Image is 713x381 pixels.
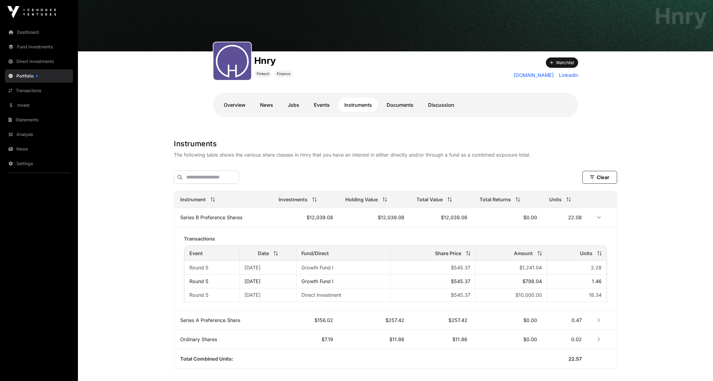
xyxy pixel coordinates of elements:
td: $7.19 [272,330,339,349]
h1: Hnry [655,5,707,27]
span: Transactions [184,236,215,242]
span: 1.46 [592,278,602,284]
button: Watchlist [546,57,578,68]
td: Round 5 [184,288,240,302]
a: Growth Fund I [301,265,333,271]
td: $0.00 [473,311,543,330]
td: $12,039.08 [272,208,339,227]
td: $12,039.08 [410,208,473,227]
span: $545.37 [451,278,470,284]
td: Round 5 [184,261,240,275]
td: $11.86 [339,330,410,349]
span: 22.57 [568,356,582,362]
img: Hnry.svg [216,45,249,78]
a: Jobs [282,98,305,112]
td: Series B Preference Shares [174,208,272,227]
a: Statements [5,113,73,126]
td: [DATE] [240,261,296,275]
span: Total Value [416,196,443,203]
span: Amount [514,250,533,257]
td: [DATE] [240,275,296,288]
button: Clear [582,171,617,184]
td: $257.42 [339,311,410,330]
a: Discussion [422,98,460,112]
a: Fund Investments [5,40,73,54]
a: Direct Investments [5,55,73,68]
span: Event [189,250,203,257]
p: The following table shows the various share classes in Hnry that you have an interest in either d... [174,151,617,158]
h1: Instruments [174,139,617,149]
a: Documents [381,98,420,112]
span: Units [580,250,592,257]
a: Transactions [5,84,73,97]
span: Direct Investment [301,292,341,298]
button: Row Expanded [594,213,604,222]
span: Fintech [257,71,269,76]
button: Row Collapsed [594,315,604,325]
span: 18.34 [589,292,602,298]
nav: Tabs [218,98,573,112]
span: Instrument [180,196,206,203]
a: News [5,142,73,156]
span: $545.37 [451,265,470,271]
span: 0.02 [571,336,582,342]
a: [DOMAIN_NAME] [514,71,554,79]
a: Portfolio [5,69,73,83]
a: Analysis [5,128,73,141]
a: LinkedIn [557,71,578,79]
td: $257.42 [410,311,473,330]
a: Invest [5,99,73,112]
span: Total Returns [479,196,511,203]
span: 22.08 [568,214,582,220]
h1: Hnry [254,55,293,66]
a: Settings [5,157,73,170]
td: Series A Preference Share [174,311,272,330]
td: [DATE] [240,288,296,302]
td: $156.02 [272,311,339,330]
a: News [254,98,279,112]
button: Row Collapsed [594,334,604,344]
a: Instruments [338,98,378,112]
a: Dashboard [5,26,73,39]
td: $10,000.00 [476,288,547,302]
td: Ordinary Shares [174,330,272,349]
td: $11.86 [410,330,473,349]
span: Holding Value [345,196,378,203]
span: Date [258,250,269,257]
span: Share Price [435,250,461,257]
span: Fund/Direct [301,250,329,257]
a: Overview [218,98,251,112]
span: Finance [277,71,290,76]
span: Investments [279,196,307,203]
span: Units [549,196,562,203]
a: Growth Fund I [301,278,333,284]
span: 0.47 [571,317,582,323]
td: $1,241.04 [476,261,547,275]
td: $0.00 [473,330,543,349]
td: Round 5 [184,275,240,288]
span: $545.37 [451,292,470,298]
td: $12,039.08 [339,208,410,227]
iframe: Chat Widget [683,352,713,381]
td: $798.04 [476,275,547,288]
img: Icehouse Ventures Logo [7,6,56,18]
span: Total Combined Units: [180,356,233,362]
a: Events [308,98,336,112]
td: $0.00 [473,208,543,227]
span: 2.28 [591,265,602,271]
